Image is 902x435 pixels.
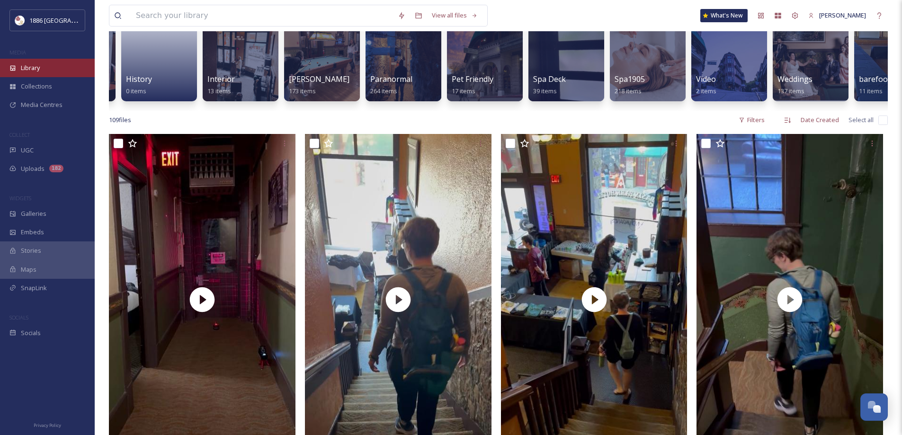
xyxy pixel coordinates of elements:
a: Pet Friendly17 items [452,75,493,95]
span: History [126,74,152,84]
span: 137 items [777,87,804,95]
span: Socials [21,328,41,337]
span: 2 items [696,87,716,95]
span: Spa Deck [533,74,566,84]
a: Weddings137 items [777,75,813,95]
span: Collections [21,82,52,91]
button: Open Chat [860,393,888,421]
span: Privacy Policy [34,422,61,428]
span: 0 items [126,87,146,95]
span: Video [696,74,716,84]
a: View all files [427,6,482,25]
a: Video2 items [696,75,716,95]
a: Paranormal264 items [370,75,412,95]
span: Embeds [21,228,44,237]
a: [PERSON_NAME]173 items [289,75,349,95]
img: logos.png [15,16,25,25]
a: Privacy Policy [34,419,61,430]
span: UGC [21,146,34,155]
span: 11 items [859,87,883,95]
span: Uploads [21,164,45,173]
span: WIDGETS [9,195,31,202]
span: Paranormal [370,74,412,84]
div: Filters [734,111,769,129]
span: COLLECT [9,131,30,138]
a: Interior13 items [207,75,235,95]
span: Galleries [21,209,46,218]
span: Maps [21,265,36,274]
span: Weddings [777,74,813,84]
span: 39 items [533,87,557,95]
span: Interior [207,74,235,84]
a: History0 items [126,75,152,95]
span: 13 items [207,87,231,95]
span: Pet Friendly [452,74,493,84]
span: Media Centres [21,100,63,109]
span: Spa1905 [615,74,645,84]
a: [PERSON_NAME] [804,6,871,25]
input: Search your library [131,5,393,26]
span: SnapLink [21,284,47,293]
span: [PERSON_NAME] [289,74,349,84]
span: 218 items [615,87,642,95]
span: 17 items [452,87,475,95]
span: MEDIA [9,49,26,56]
span: 1886 [GEOGRAPHIC_DATA] [29,16,104,25]
span: SOCIALS [9,314,28,321]
div: 182 [49,165,63,172]
div: Date Created [796,111,844,129]
span: [PERSON_NAME] [819,11,866,19]
span: 173 items [289,87,316,95]
a: What's New [700,9,748,22]
span: 264 items [370,87,397,95]
a: Spa Deck39 items [533,75,566,95]
span: Library [21,63,40,72]
span: Stories [21,246,41,255]
span: 109 file s [109,115,131,124]
a: Spa1905218 items [615,75,645,95]
span: Select all [848,115,874,124]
